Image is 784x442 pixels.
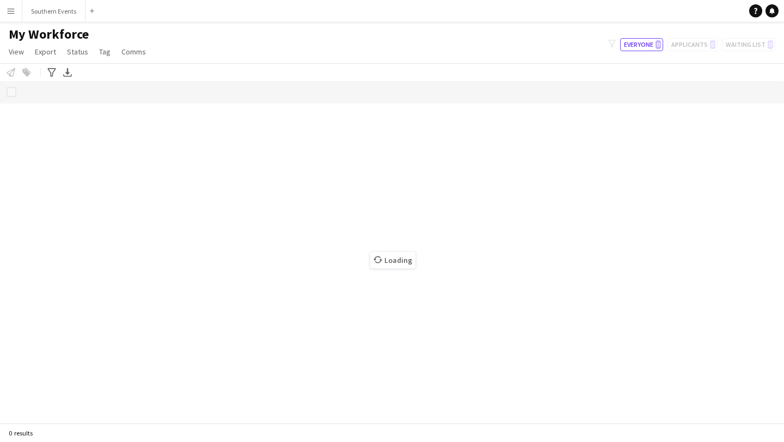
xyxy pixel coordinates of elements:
span: Loading [370,252,415,268]
button: Southern Events [22,1,85,22]
a: Tag [95,45,115,59]
app-action-btn: Export XLSX [61,66,74,79]
span: My Workforce [9,26,89,42]
a: Comms [117,45,150,59]
span: Status [67,47,88,57]
span: Export [35,47,56,57]
span: Comms [121,47,146,57]
span: View [9,47,24,57]
span: Tag [99,47,111,57]
span: 0 [656,40,661,49]
a: Export [30,45,60,59]
a: View [4,45,28,59]
button: Everyone0 [620,38,663,51]
app-action-btn: Advanced filters [45,66,58,79]
a: Status [63,45,93,59]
